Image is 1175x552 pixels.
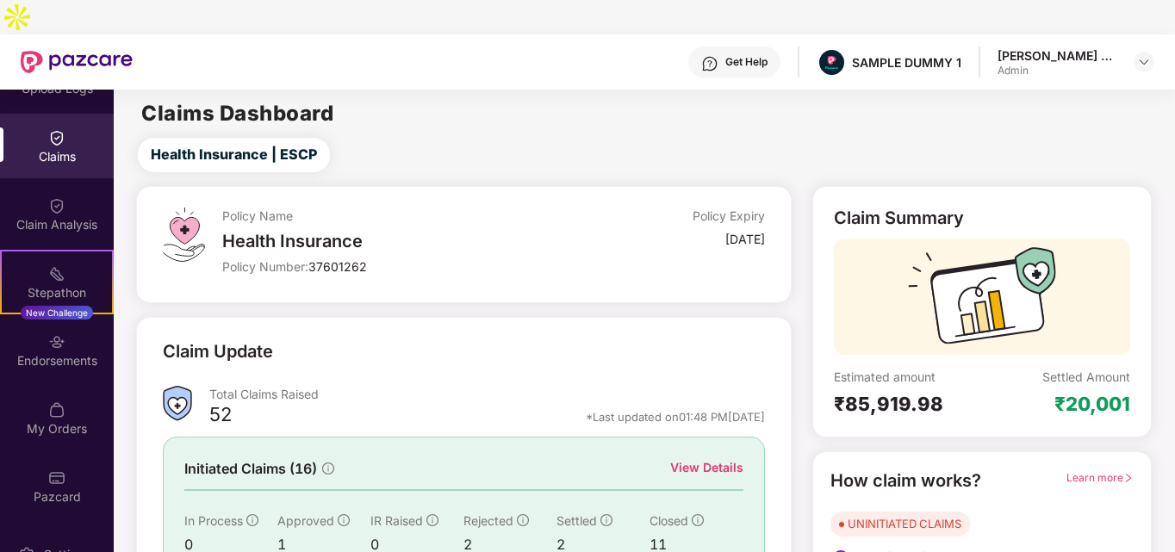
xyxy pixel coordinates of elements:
[650,513,688,528] span: Closed
[852,54,961,71] div: SAMPLE DUMMY 1
[48,129,65,146] img: svg+xml;base64,PHN2ZyBpZD0iQ2xhaW0iIHhtbG5zPSJodHRwOi8vd3d3LnczLm9yZy8yMDAwL3N2ZyIgd2lkdGg9IjIwIi...
[586,409,765,425] div: *Last updated on 01:48 PM[DATE]
[848,515,961,532] div: UNINITIATED CLAIMS
[1123,473,1134,483] span: right
[322,462,334,474] span: info-circle
[48,469,65,487] img: svg+xml;base64,PHN2ZyBpZD0iUGF6Y2FyZCIgeG1sbnM9Imh0dHA6Ly93d3cudzMub3JnLzIwMDAvc3ZnIiB3aWR0aD0iMj...
[308,259,367,274] span: 37601262
[48,265,65,282] img: svg+xml;base64,PHN2ZyB4bWxucz0iaHR0cDovL3d3dy53My5vcmcvMjAwMC9zdmciIHdpZHRoPSIyMSIgaGVpZ2h0PSIyMC...
[222,208,583,224] div: Policy Name
[670,458,743,477] div: View Details
[222,258,583,275] div: Policy Number:
[1066,471,1134,484] span: Learn more
[998,47,1118,64] div: [PERSON_NAME] K S
[1054,392,1130,416] div: ₹20,001
[48,333,65,350] img: svg+xml;base64,PHN2ZyBpZD0iRW5kb3JzZW1lbnRzIiB4bWxucz0iaHR0cDovL3d3dy53My5vcmcvMjAwMC9zdmciIHdpZH...
[163,338,273,365] div: Claim Update
[556,513,597,528] span: Settled
[426,514,438,526] span: info-circle
[725,55,768,69] div: Get Help
[48,401,65,419] img: svg+xml;base64,PHN2ZyBpZD0iTXlfT3JkZXJzIiBkYXRhLW5hbWU9Ik15IE9yZGVycyIgeG1sbnM9Imh0dHA6Ly93d3cudz...
[692,514,704,526] span: info-circle
[834,208,964,228] div: Claim Summary
[209,402,232,431] div: 52
[834,369,982,385] div: Estimated amount
[209,386,764,402] div: Total Claims Raised
[184,458,317,480] span: Initiated Claims (16)
[819,50,844,75] img: Pazcare_Alternative_logo-01-01.png
[338,514,350,526] span: info-circle
[517,514,529,526] span: info-circle
[246,514,258,526] span: info-circle
[1137,55,1151,69] img: svg+xml;base64,PHN2ZyBpZD0iRHJvcGRvd24tMzJ4MzIiIHhtbG5zPSJodHRwOi8vd3d3LnczLm9yZy8yMDAwL3N2ZyIgd2...
[701,55,718,72] img: svg+xml;base64,PHN2ZyBpZD0iSGVscC0zMngzMiIgeG1sbnM9Imh0dHA6Ly93d3cudzMub3JnLzIwMDAvc3ZnIiB3aWR0aD...
[138,138,330,172] button: Health Insurance | ESCP
[830,468,981,494] div: How claim works?
[998,64,1118,78] div: Admin
[725,231,765,247] div: [DATE]
[600,514,612,526] span: info-circle
[163,386,192,421] img: ClaimsSummaryIcon
[21,51,133,73] img: New Pazcare Logo
[222,231,583,251] div: Health Insurance
[370,513,423,528] span: IR Raised
[693,208,765,224] div: Policy Expiry
[163,208,205,262] img: svg+xml;base64,PHN2ZyB4bWxucz0iaHR0cDovL3d3dy53My5vcmcvMjAwMC9zdmciIHdpZHRoPSI0OS4zMiIgaGVpZ2h0PS...
[184,513,243,528] span: In Process
[834,392,982,416] div: ₹85,919.98
[908,247,1056,355] img: svg+xml;base64,PHN2ZyB3aWR0aD0iMTcyIiBoZWlnaHQ9IjExMyIgdmlld0JveD0iMCAwIDE3MiAxMTMiIGZpbGw9Im5vbm...
[277,513,334,528] span: Approved
[151,144,317,165] span: Health Insurance | ESCP
[141,103,333,124] h2: Claims Dashboard
[463,513,513,528] span: Rejected
[2,284,112,301] div: Stepathon
[1042,369,1130,385] div: Settled Amount
[48,197,65,214] img: svg+xml;base64,PHN2ZyBpZD0iQ2xhaW0iIHhtbG5zPSJodHRwOi8vd3d3LnczLm9yZy8yMDAwL3N2ZyIgd2lkdGg9IjIwIi...
[21,306,93,319] div: New Challenge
